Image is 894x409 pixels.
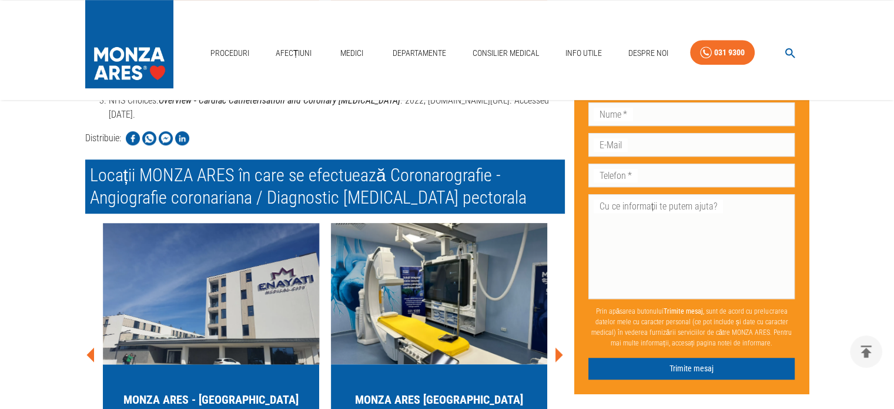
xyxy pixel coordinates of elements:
[159,131,173,145] img: Share on Facebook Messenger
[123,391,299,408] h5: MONZA ARES - [GEOGRAPHIC_DATA]
[388,41,451,65] a: Departamente
[126,131,140,145] img: Share on Facebook
[850,335,882,368] button: delete
[271,41,317,65] a: Afecțiuni
[159,95,400,106] em: Overview - Cardiac Catheterisation and Coronary [MEDICAL_DATA]
[588,301,795,353] p: Prin apăsarea butonului , sunt de acord cu prelucrarea datelor mele cu caracter personal (ce pot ...
[142,131,156,145] img: Share on WhatsApp
[85,131,121,145] p: Distribuie:
[331,223,547,364] img: MONZA ARES Târgu Jiu
[690,40,755,65] a: 031 9300
[355,391,523,408] h5: MONZA ARES [GEOGRAPHIC_DATA]
[103,223,319,364] img: MONZA ARES Bucuresti
[624,41,673,65] a: Despre Noi
[109,94,565,122] li: NHS Choices. . 2022, [DOMAIN_NAME][URL]. Accessed [DATE].
[714,45,745,60] div: 031 9300
[664,307,703,315] b: Trimite mesaj
[85,159,565,214] h2: Locații MONZA ARES în care se efectuează Coronarografie - Angiografie coronariana / Diagnostic [M...
[561,41,607,65] a: Info Utile
[333,41,371,65] a: Medici
[467,41,544,65] a: Consilier Medical
[206,41,254,65] a: Proceduri
[588,358,795,380] button: Trimite mesaj
[175,131,189,145] img: Share on LinkedIn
